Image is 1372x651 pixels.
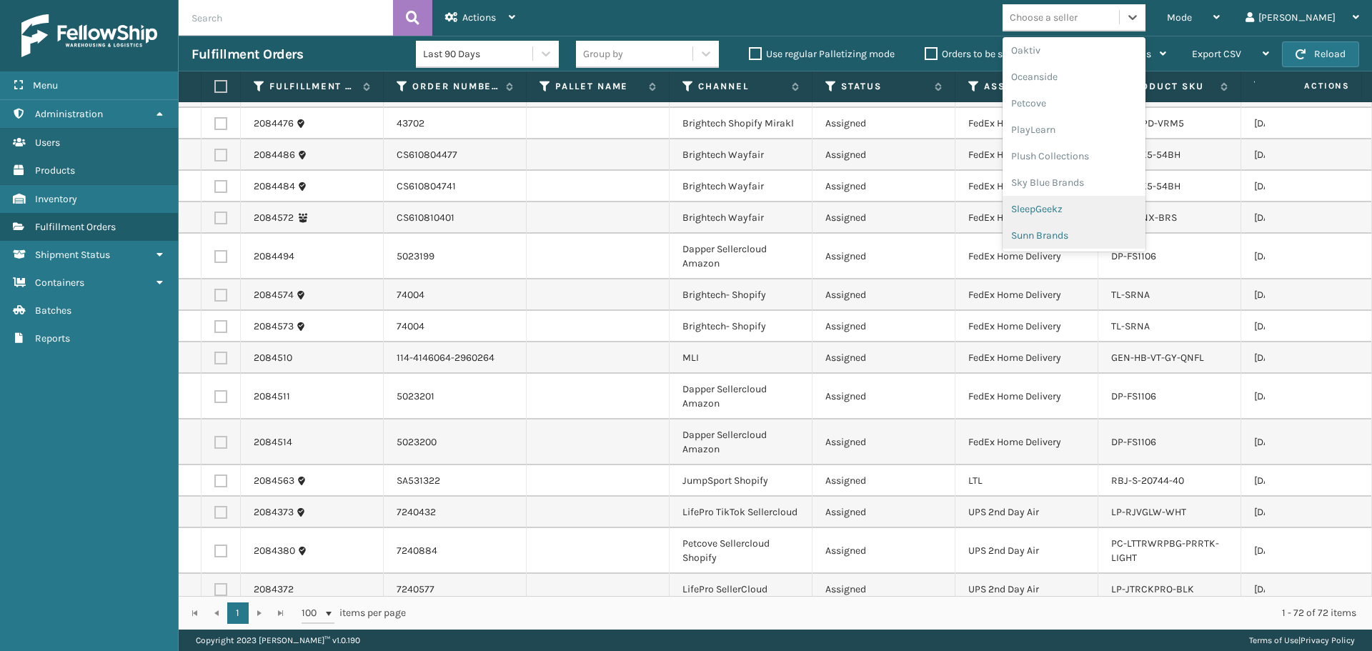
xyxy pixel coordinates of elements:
td: 5023201 [384,374,527,419]
p: Copyright 2023 [PERSON_NAME]™ v 1.0.190 [196,630,360,651]
a: RBJ-S-20744-40 [1111,474,1184,487]
td: FedEx Home Delivery [955,108,1098,139]
a: DP-FS1106 [1111,250,1156,262]
a: EY-5MK5-54BH [1111,149,1180,161]
span: Users [35,136,60,149]
span: Actions [462,11,496,24]
div: SleepGeekz [1003,196,1145,222]
td: 74004 [384,311,527,342]
span: Menu [33,79,58,91]
a: 1 [227,602,249,624]
td: Assigned [812,528,955,574]
td: Dapper Sellercloud Amazon [670,419,812,465]
td: Assigned [812,311,955,342]
label: Status [841,80,928,93]
td: Assigned [812,139,955,171]
div: Oaktiv [1003,37,1145,64]
td: Assigned [812,374,955,419]
a: 2084484 [254,179,295,194]
a: LP-JTRCKPRO-BLK [1111,583,1194,595]
span: Reports [35,332,70,344]
label: Orders to be shipped [DATE] [925,48,1063,60]
span: Mode [1167,11,1192,24]
td: 43702 [384,108,527,139]
label: Channel [698,80,785,93]
td: Assigned [812,108,955,139]
td: Assigned [812,234,955,279]
a: 2084563 [254,474,294,488]
a: DP-FS1106 [1111,390,1156,402]
a: 2084572 [254,211,294,225]
span: Inventory [35,193,77,205]
span: Fulfillment Orders [35,221,116,233]
img: logo [21,14,157,57]
div: 1 - 72 of 72 items [426,606,1356,620]
td: FedEx Home Delivery [955,139,1098,171]
td: FedEx Home Delivery [955,202,1098,234]
td: UPS 2nd Day Air [955,528,1098,574]
td: CS610804477 [384,139,527,171]
a: Privacy Policy [1301,635,1355,645]
a: 2084514 [254,435,292,449]
td: 5023200 [384,419,527,465]
td: LifePro TikTok Sellercloud [670,497,812,528]
div: | [1249,630,1355,651]
div: Last 90 Days [423,46,534,61]
td: Dapper Sellercloud Amazon [670,374,812,419]
a: TL-SRNA [1111,289,1150,301]
td: 74004 [384,279,527,311]
a: EY-5MK5-54BH [1111,180,1180,192]
a: 2084372 [254,582,294,597]
a: 2084574 [254,288,294,302]
td: FedEx Home Delivery [955,419,1098,465]
a: 2084494 [254,249,294,264]
span: Batches [35,304,71,317]
span: Export CSV [1192,48,1241,60]
td: Assigned [812,419,955,465]
td: Brightech Wayfair [670,202,812,234]
label: Assigned Carrier Service [984,80,1070,93]
span: 100 [302,606,323,620]
td: UPS 2nd Day Air [955,497,1098,528]
button: Reload [1282,41,1359,67]
div: Choose a seller [1010,10,1078,25]
span: Administration [35,108,103,120]
td: 7240577 [384,574,527,605]
td: 114-4146064-2960264 [384,342,527,374]
span: items per page [302,602,406,624]
td: CS610804741 [384,171,527,202]
td: LTL [955,465,1098,497]
a: 2084573 [254,319,294,334]
a: DP-FS1106 [1111,436,1156,448]
a: 2084511 [254,389,290,404]
a: M5-CGPD-VRM5 [1111,117,1184,129]
span: Containers [35,277,84,289]
td: 5023199 [384,234,527,279]
a: 2084373 [254,505,294,520]
td: Brightech Shopify Mirakl [670,108,812,139]
a: TL-SRNA [1111,320,1150,332]
td: JumpSport Shopify [670,465,812,497]
td: 7240432 [384,497,527,528]
div: Petcove [1003,90,1145,116]
a: 2084476 [254,116,294,131]
div: Group by [583,46,623,61]
td: Assigned [812,171,955,202]
span: Products [35,164,75,177]
h3: Fulfillment Orders [192,46,303,63]
td: Assigned [812,497,955,528]
td: Dapper Sellercloud Amazon [670,234,812,279]
td: Assigned [812,465,955,497]
label: Use regular Palletizing mode [749,48,895,60]
label: Order Number [412,80,499,93]
td: Brightech- Shopify [670,311,812,342]
a: GEN-HB-VT-GY-QNFL [1111,352,1204,364]
td: Assigned [812,574,955,605]
td: FedEx Home Delivery [955,311,1098,342]
label: Fulfillment Order Id [269,80,356,93]
td: Brightech Wayfair [670,139,812,171]
td: SA531322 [384,465,527,497]
a: 2084486 [254,148,295,162]
td: 7240884 [384,528,527,574]
td: FedEx Home Delivery [955,279,1098,311]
